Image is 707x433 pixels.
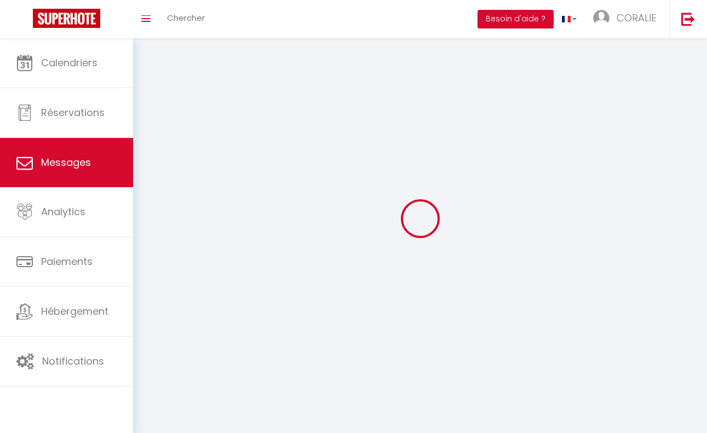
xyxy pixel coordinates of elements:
[617,11,656,25] span: CORALIE
[41,255,93,268] span: Paiements
[41,106,105,119] span: Réservations
[41,155,91,169] span: Messages
[167,12,205,24] span: Chercher
[478,10,554,28] button: Besoin d'aide ?
[681,12,695,26] img: logout
[42,354,104,368] span: Notifications
[41,56,97,70] span: Calendriers
[33,9,100,28] img: Super Booking
[593,10,610,26] img: ...
[41,304,108,318] span: Hébergement
[41,205,85,218] span: Analytics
